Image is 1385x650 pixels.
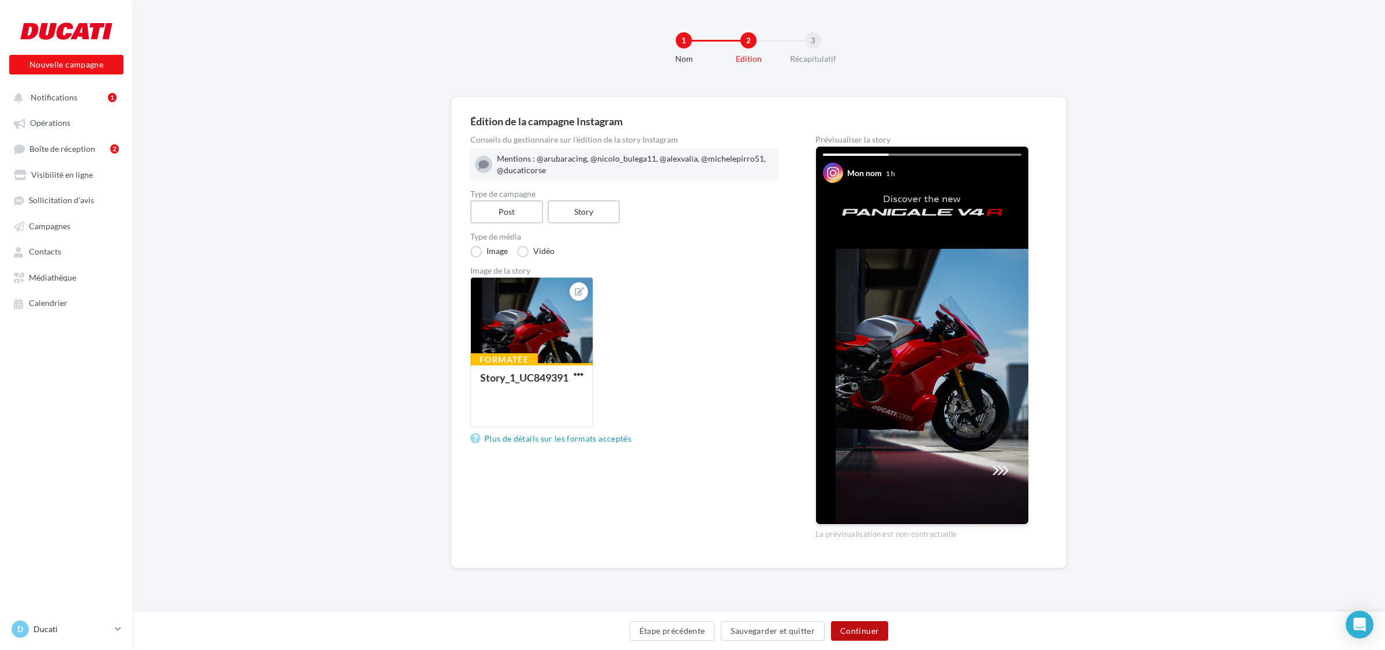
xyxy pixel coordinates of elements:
[29,247,61,257] span: Contacts
[517,246,555,257] label: Vidéo
[497,153,774,176] div: Mentions : @arubaracing, @nicolo_bulega11, @alexvalia, @michelepirro51, @ducaticorse
[1346,611,1373,638] div: Open Intercom Messenger
[721,621,825,641] button: Sauvegarder et quitter
[30,118,70,128] span: Opérations
[31,170,93,180] span: Visibilité en ligne
[9,55,123,74] button: Nouvelle campagne
[815,136,1029,144] div: Prévisualiser la story
[7,189,126,210] a: Sollicitation d'avis
[470,116,1047,126] div: Édition de la campagne Instagram
[7,138,126,159] a: Boîte de réception2
[470,190,778,198] label: Type de campagne
[17,623,23,635] span: D
[470,432,636,446] a: Plus de détails sur les formats acceptés
[886,169,895,178] div: 1 h
[712,53,785,65] div: Edition
[7,241,126,262] a: Contacts
[7,215,126,236] a: Campagnes
[7,292,126,313] a: Calendrier
[470,267,778,275] div: Image de la story
[776,53,850,65] div: Récapitulatif
[815,525,1029,540] div: La prévisualisation est non-contractuelle
[33,623,110,635] p: Ducati
[740,32,757,48] div: 2
[7,267,126,287] a: Médiathèque
[548,200,620,223] label: Story
[29,144,95,154] span: Boîte de réception
[108,93,117,102] div: 1
[9,618,123,640] a: D Ducati
[676,32,692,48] div: 1
[647,53,721,65] div: Nom
[110,144,119,154] div: 2
[816,147,1028,524] img: Your Instagram story preview
[847,167,882,179] div: Mon nom
[31,92,77,102] span: Notifications
[470,200,543,223] label: Post
[7,87,121,107] button: Notifications 1
[831,621,888,641] button: Continuer
[805,32,821,48] div: 3
[7,112,126,133] a: Opérations
[29,272,76,282] span: Médiathèque
[630,621,715,641] button: Étape précédente
[470,233,778,241] label: Type de média
[470,136,778,144] div: Conseils du gestionnaire sur l'édition de la story Instagram
[29,196,94,206] span: Sollicitation d'avis
[480,371,568,384] div: Story_1_UC849391
[7,164,126,185] a: Visibilité en ligne
[470,353,538,366] div: Formatée
[29,298,68,308] span: Calendrier
[470,246,508,257] label: Image
[29,221,70,231] span: Campagnes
